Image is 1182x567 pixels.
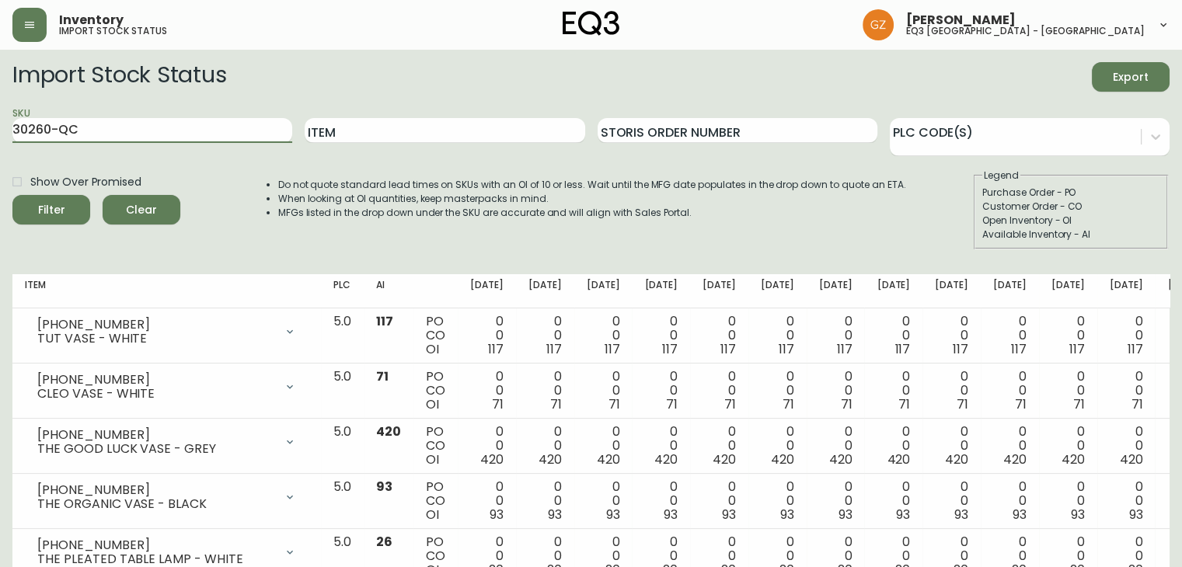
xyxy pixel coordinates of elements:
span: OI [426,506,439,524]
span: 93 [954,506,968,524]
div: 0 0 [877,370,910,412]
span: 117 [894,340,910,358]
span: 93 [376,478,392,496]
span: 93 [664,506,678,524]
div: 0 0 [935,370,968,412]
li: When looking at OI quantities, keep masterpacks in mind. [278,192,906,206]
div: Customer Order - CO [982,200,1159,214]
div: 0 0 [761,425,794,467]
div: 0 0 [470,480,504,522]
div: 0 0 [993,480,1027,522]
span: 93 [548,506,562,524]
div: 0 0 [935,425,968,467]
legend: Legend [982,169,1020,183]
th: [DATE] [516,274,574,308]
th: [DATE] [864,274,922,308]
span: 71 [1131,395,1142,413]
div: 0 0 [644,315,678,357]
span: 93 [839,506,853,524]
span: 117 [837,340,853,358]
div: 0 0 [819,425,853,467]
span: [PERSON_NAME] [906,14,1016,26]
div: 0 0 [528,480,562,522]
div: 0 0 [1051,480,1085,522]
th: Item [12,274,321,308]
div: Available Inventory - AI [982,228,1159,242]
span: Inventory [59,14,124,26]
span: 420 [771,450,794,468]
div: PO CO [426,370,445,412]
li: MFGs listed in the drop down under the SKU are accurate and will align with Sales Portal. [278,206,906,220]
span: 420 [654,450,678,468]
div: 0 0 [819,480,853,522]
span: 71 [608,395,620,413]
span: 93 [1071,506,1085,524]
th: AI [364,274,413,308]
div: PO CO [426,315,445,357]
div: 0 0 [761,315,794,357]
div: 0 0 [935,480,968,522]
div: 0 0 [1110,425,1143,467]
div: [PHONE_NUMBER] [37,538,274,552]
span: 93 [606,506,620,524]
div: 0 0 [993,315,1027,357]
div: 0 0 [993,425,1027,467]
span: 117 [488,340,504,358]
th: [DATE] [922,274,981,308]
div: PO CO [426,425,445,467]
div: [PHONE_NUMBER] [37,373,274,387]
img: 78875dbee59462ec7ba26e296000f7de [863,9,894,40]
div: [PHONE_NUMBER]TUT VASE - WHITE [25,315,309,349]
div: 0 0 [528,315,562,357]
button: Clear [103,195,180,224]
div: [PHONE_NUMBER]THE ORGANIC VASE - BLACK [25,480,309,514]
span: 117 [720,340,736,358]
span: Show Over Promised [30,174,141,190]
div: 0 0 [1110,370,1143,412]
td: 5.0 [321,474,364,529]
li: Do not quote standard lead times on SKUs with an OI of 10 or less. Wait until the MFG date popula... [278,178,906,192]
div: 0 0 [470,425,504,467]
div: 0 0 [587,425,620,467]
th: [DATE] [458,274,516,308]
span: 420 [887,450,910,468]
button: Filter [12,195,90,224]
span: 71 [1073,395,1085,413]
span: 117 [1011,340,1027,358]
th: PLC [321,274,364,308]
th: [DATE] [574,274,633,308]
div: 0 0 [819,315,853,357]
span: 71 [376,367,389,385]
span: 71 [957,395,968,413]
span: 93 [896,506,910,524]
span: 420 [597,450,620,468]
span: 420 [945,450,968,468]
div: 0 0 [587,480,620,522]
span: OI [426,450,439,468]
div: 0 0 [877,315,910,357]
span: OI [426,340,439,358]
span: 420 [1003,450,1027,468]
div: 0 0 [644,425,678,467]
th: [DATE] [1039,274,1097,308]
div: [PHONE_NUMBER]THE GOOD LUCK VASE - GREY [25,425,309,459]
div: 0 0 [587,370,620,412]
span: 93 [780,506,794,524]
td: 5.0 [321,419,364,474]
div: THE ORGANIC VASE - BLACK [37,497,274,511]
div: THE GOOD LUCK VASE - GREY [37,442,274,456]
span: OI [426,395,439,413]
span: 420 [1119,450,1142,468]
span: 71 [666,395,678,413]
span: 71 [550,395,562,413]
span: 420 [539,450,562,468]
span: 117 [605,340,620,358]
span: 420 [829,450,853,468]
span: 93 [1013,506,1027,524]
div: 0 0 [877,480,910,522]
div: 0 0 [703,480,736,522]
div: [PHONE_NUMBER] [37,428,274,442]
div: 0 0 [935,315,968,357]
span: 420 [1062,450,1085,468]
div: 0 0 [587,315,620,357]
